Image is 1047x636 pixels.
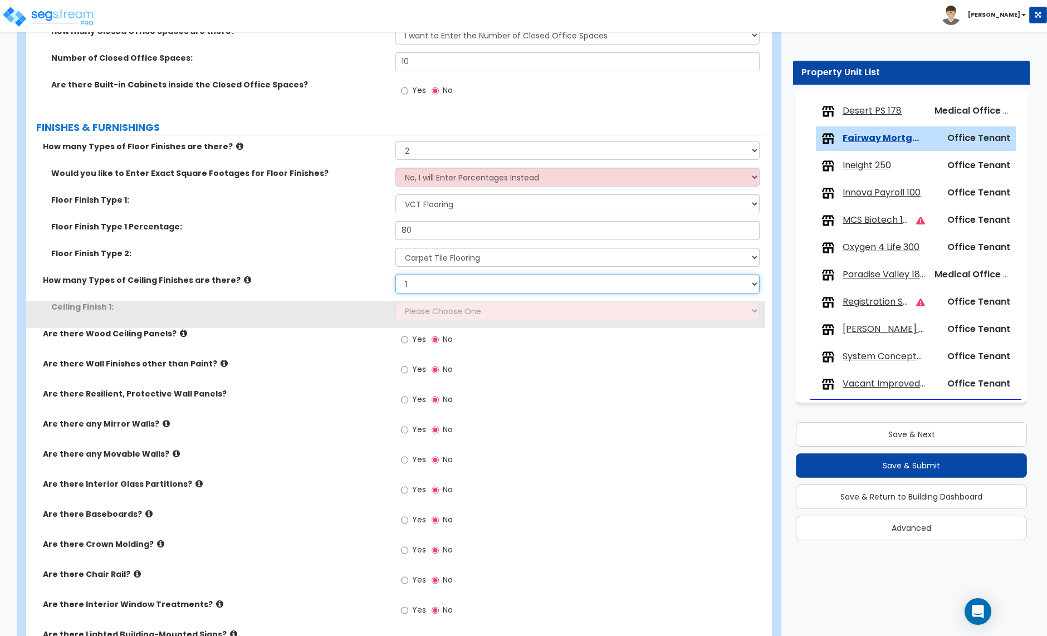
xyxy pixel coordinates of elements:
[443,424,453,435] span: No
[947,350,1010,363] span: Office Tenant
[796,453,1027,478] button: Save & Submit
[412,604,426,615] span: Yes
[401,574,408,586] input: Yes
[401,424,408,436] input: Yes
[843,214,908,227] span: MCS Biotech 175
[412,544,426,555] span: Yes
[244,276,251,284] i: click for more info!
[935,268,1035,281] span: Medical Office Tenant
[43,508,387,520] label: Are there Baseboards?
[843,350,925,363] span: System Concepts 360
[43,569,387,580] label: Are there Chair Rail?
[821,132,835,145] img: tenants.png
[51,248,387,259] label: Floor Finish Type 2:
[412,424,426,435] span: Yes
[443,574,453,585] span: No
[401,514,408,526] input: Yes
[443,364,453,375] span: No
[401,364,408,376] input: Yes
[796,516,1027,540] button: Advanced
[947,159,1010,172] span: Office Tenant
[821,323,835,336] img: tenants.png
[173,449,180,458] i: click for more info!
[821,214,835,227] img: tenants.png
[51,221,387,232] label: Floor Finish Type 1 Percentage:
[412,364,426,375] span: Yes
[216,600,223,608] i: click for more info!
[401,544,408,556] input: Yes
[443,85,453,96] span: No
[401,604,408,617] input: Yes
[443,544,453,555] span: No
[401,334,408,346] input: Yes
[947,186,1010,199] span: Office Tenant
[432,394,439,406] input: No
[401,85,408,97] input: Yes
[43,599,387,610] label: Are there Interior Window Treatments?
[443,334,453,345] span: No
[821,241,835,255] img: tenants.png
[941,6,961,25] img: avatar.png
[843,241,919,254] span: Oxygen 4 Life 300
[443,454,453,465] span: No
[51,79,387,90] label: Are there Built-in Cabinets inside the Closed Office Spaces?
[432,514,439,526] input: No
[947,213,1010,226] span: Office Tenant
[432,484,439,496] input: No
[968,11,1020,19] b: [PERSON_NAME]
[180,329,187,337] i: click for more info!
[412,514,426,525] span: Yes
[43,328,387,339] label: Are there Wood Ceiling Panels?
[195,480,203,488] i: click for more info!
[412,454,426,465] span: Yes
[821,350,835,364] img: tenants.png
[947,131,1010,144] span: Office Tenant
[43,478,387,490] label: Are there Interior Glass Partitions?
[821,187,835,200] img: tenants.png
[401,394,408,406] input: Yes
[947,241,1010,253] span: Office Tenant
[43,275,387,286] label: How many Types of Ceiling Finishes are there?
[412,574,426,585] span: Yes
[236,142,243,150] i: click for more info!
[843,187,921,199] span: Innova Payroll 100
[947,377,1010,390] span: Office Tenant
[43,539,387,550] label: Are there Crown Molding?
[2,6,96,28] img: logo_pro_r.png
[443,394,453,405] span: No
[412,484,426,495] span: Yes
[51,52,387,63] label: Number of Closed Office Spaces:
[443,604,453,615] span: No
[51,168,387,179] label: Would you like to Enter Exact Square Footages for Floor Finishes?
[43,448,387,459] label: Are there any Movable Walls?
[843,323,925,336] span: Sonntag Counseling 165
[821,159,835,173] img: tenants.png
[443,514,453,525] span: No
[51,301,387,312] label: Ceiling Finish 1:
[432,424,439,436] input: No
[796,485,1027,509] button: Save & Return to Building Dashboard
[157,540,164,548] i: click for more info!
[221,359,228,368] i: click for more info!
[432,334,439,346] input: No
[412,394,426,405] span: Yes
[401,454,408,466] input: Yes
[843,268,925,281] span: Paradise Valley 180
[432,454,439,466] input: No
[843,159,891,172] span: Ineight 250
[443,484,453,495] span: No
[43,418,387,429] label: Are there any Mirror Walls?
[965,598,991,625] div: Open Intercom Messenger
[43,358,387,369] label: Are there Wall Finishes other than Paint?
[412,85,426,96] span: Yes
[412,334,426,345] span: Yes
[843,105,902,118] span: Desert PS 178
[43,141,387,152] label: How many Types of Floor Finishes are there?
[432,604,439,617] input: No
[947,295,1010,308] span: Office Tenant
[821,105,835,118] img: tenants.png
[843,378,925,390] span: Vacant Improved Combined
[843,132,925,145] span: Fairway Mortgage/KBE 150
[821,378,835,391] img: tenants.png
[401,484,408,496] input: Yes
